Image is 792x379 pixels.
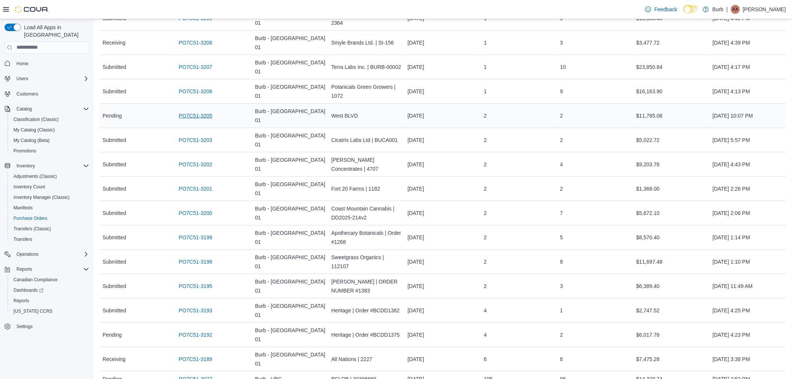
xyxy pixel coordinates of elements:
[7,171,92,182] button: Adjustments (Classic)
[560,160,563,169] span: 4
[7,234,92,245] button: Transfers
[15,6,49,13] img: Cova
[7,224,92,234] button: Transfers (Classic)
[710,157,786,172] div: [DATE] 4:43 PM
[103,306,126,315] span: Submitted
[179,38,213,47] a: PO7C51-3208
[710,352,786,367] div: [DATE] 3:38 PM
[16,163,35,169] span: Inventory
[484,136,487,145] span: 2
[484,355,487,364] span: 6
[10,193,73,202] a: Inventory Manager (Classic)
[16,76,28,82] span: Users
[13,298,29,304] span: Reports
[633,133,710,148] div: $5,022.72
[10,182,89,191] span: Inventory Count
[405,254,481,269] div: [DATE]
[10,146,39,155] a: Promotions
[328,303,405,318] div: Heritage | Order #BCDD1382
[710,181,786,196] div: [DATE] 2:26 PM
[13,137,50,143] span: My Catalog (Beta)
[10,275,61,284] a: Canadian Compliance
[10,172,60,181] a: Adjustments (Classic)
[405,303,481,318] div: [DATE]
[13,265,35,274] button: Reports
[13,226,51,232] span: Transfers (Classic)
[328,35,405,50] div: Smyle Brands Ltd. | SI-156
[1,321,92,332] button: Settings
[484,306,487,315] span: 4
[13,104,89,113] span: Catalog
[16,61,28,67] span: Home
[255,131,326,149] span: Burb - [GEOGRAPHIC_DATA] 01
[633,206,710,221] div: $5,672.10
[710,303,786,318] div: [DATE] 4:25 PM
[405,157,481,172] div: [DATE]
[255,107,326,125] span: Burb - [GEOGRAPHIC_DATA] 01
[560,209,563,218] span: 7
[405,60,481,75] div: [DATE]
[103,282,126,291] span: Submitted
[642,2,680,17] a: Feedback
[710,327,786,342] div: [DATE] 4:23 PM
[1,73,92,84] button: Users
[484,282,487,291] span: 2
[560,355,563,364] span: 6
[10,172,89,181] span: Adjustments (Classic)
[10,115,89,124] span: Classification (Classic)
[484,330,487,339] span: 4
[560,111,563,120] span: 2
[13,161,89,170] span: Inventory
[16,324,33,330] span: Settings
[560,136,563,145] span: 2
[255,301,326,319] span: Burb - [GEOGRAPHIC_DATA] 01
[713,5,724,14] p: Burb
[560,330,563,339] span: 2
[13,194,70,200] span: Inventory Manager (Classic)
[255,277,326,295] span: Burb - [GEOGRAPHIC_DATA] 01
[731,5,740,14] div: Akira Xu
[21,24,89,39] span: Load All Apps in [GEOGRAPHIC_DATA]
[103,330,122,339] span: Pending
[560,282,563,291] span: 3
[179,355,213,364] a: PO7C51-3189
[16,106,32,112] span: Catalog
[7,295,92,306] button: Reports
[13,104,35,113] button: Catalog
[10,275,89,284] span: Canadian Compliance
[560,38,563,47] span: 3
[633,352,710,367] div: $7,475.28
[405,35,481,50] div: [DATE]
[405,352,481,367] div: [DATE]
[1,58,92,69] button: Home
[10,203,36,212] a: Manifests
[103,38,125,47] span: Receiving
[13,308,52,314] span: [US_STATE] CCRS
[633,35,710,50] div: $3,477.72
[13,74,89,83] span: Users
[328,352,405,367] div: All Nations | 2227
[484,233,487,242] span: 2
[10,235,89,244] span: Transfers
[179,257,213,266] a: PO7C51-3198
[10,182,48,191] a: Inventory Count
[103,355,125,364] span: Receiving
[484,63,487,72] span: 1
[328,181,405,196] div: Fort 20 Farms | 1182
[7,285,92,295] a: Dashboards
[10,125,58,134] a: My Catalog (Classic)
[13,250,42,259] button: Operations
[13,59,89,68] span: Home
[255,34,326,52] span: Burb - [GEOGRAPHIC_DATA] 01
[710,35,786,50] div: [DATE] 4:39 PM
[7,146,92,156] button: Promotions
[179,233,213,242] a: PO7C51-3199
[7,203,92,213] button: Manifests
[7,275,92,285] button: Canadian Compliance
[13,265,89,274] span: Reports
[710,230,786,245] div: [DATE] 1:14 PM
[179,184,213,193] a: PO7C51-3201
[10,235,35,244] a: Transfers
[255,155,326,173] span: Burb - [GEOGRAPHIC_DATA] 01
